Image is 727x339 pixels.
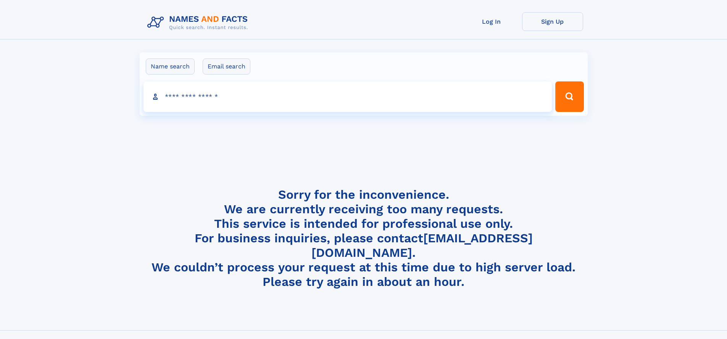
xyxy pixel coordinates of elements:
[203,58,250,75] label: Email search
[311,231,533,260] a: [EMAIL_ADDRESS][DOMAIN_NAME]
[143,81,552,112] input: search input
[146,58,195,75] label: Name search
[144,187,583,289] h4: Sorry for the inconvenience. We are currently receiving too many requests. This service is intend...
[461,12,522,31] a: Log In
[144,12,254,33] img: Logo Names and Facts
[555,81,584,112] button: Search Button
[522,12,583,31] a: Sign Up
